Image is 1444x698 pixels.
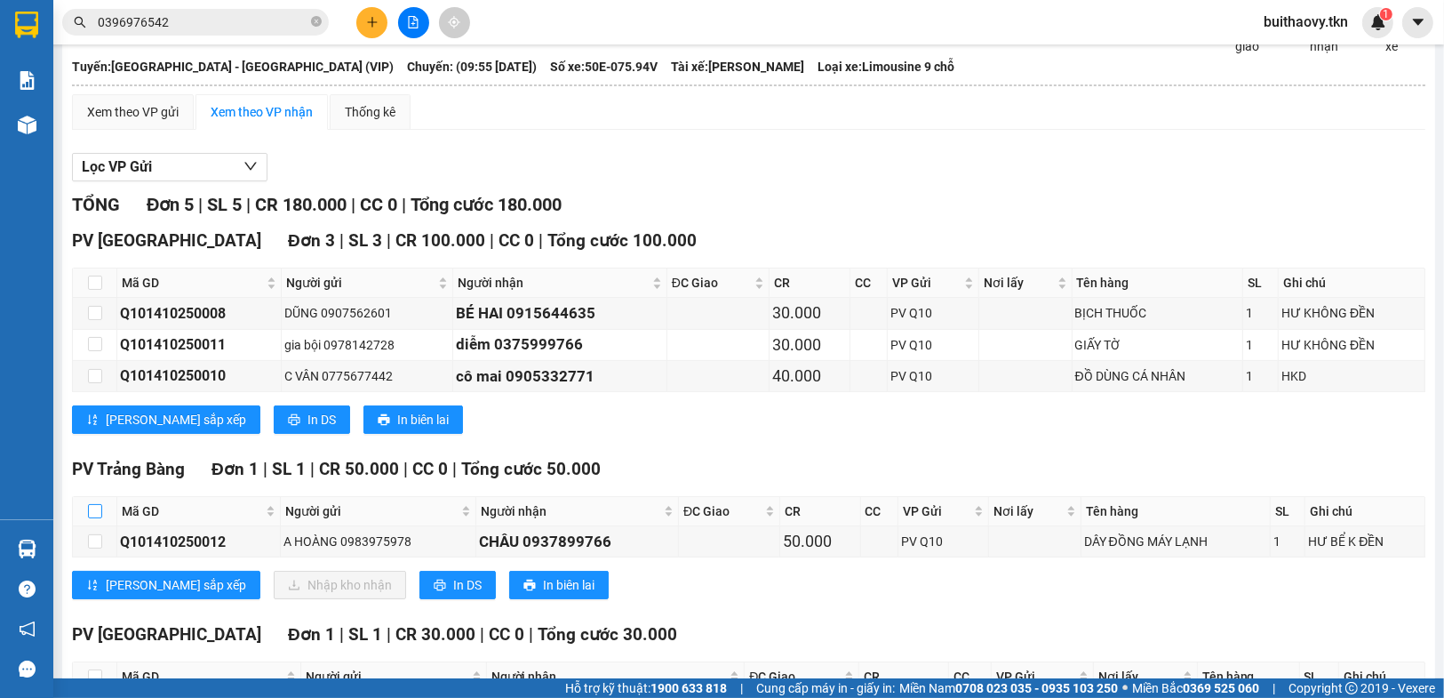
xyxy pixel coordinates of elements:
[1075,303,1241,323] div: BỊCH THUỐC
[1098,667,1179,686] span: Nơi lấy
[1132,678,1259,698] span: Miền Bắc
[434,579,446,593] span: printer
[288,413,300,428] span: printer
[82,156,152,178] span: Lọc VP Gửi
[1402,7,1433,38] button: caret-down
[310,459,315,479] span: |
[984,273,1053,293] span: Nơi lấy
[523,579,536,593] span: printer
[348,230,382,251] span: SL 3
[72,60,394,74] b: Tuyến: [GEOGRAPHIC_DATA] - [GEOGRAPHIC_DATA] (VIP)
[395,624,475,645] span: CR 30.000
[996,667,1075,686] span: VP Gửi
[211,459,259,479] span: Đơn 1
[274,571,406,599] button: downloadNhập kho nhận
[106,410,246,429] span: [PERSON_NAME] sắp xếp
[366,16,379,28] span: plus
[72,405,260,434] button: sort-ascending[PERSON_NAME] sắp xếp
[19,621,36,638] span: notification
[1305,497,1424,526] th: Ghi chú
[888,298,979,329] td: PV Q10
[1183,681,1259,695] strong: 0369 525 060
[198,194,203,215] span: |
[749,667,840,686] span: ĐC Giao
[120,302,278,325] div: Q101410250008
[1410,14,1426,30] span: caret-down
[22,22,111,111] img: logo.jpg
[403,459,408,479] span: |
[285,501,458,521] span: Người gửi
[479,530,675,554] div: CHÂU 0937899766
[671,57,804,76] span: Tài xế: [PERSON_NAME]
[339,230,344,251] span: |
[122,501,262,521] span: Mã GD
[18,116,36,134] img: warehouse-icon
[452,459,457,479] span: |
[772,364,847,389] div: 40.000
[72,230,261,251] span: PV [GEOGRAPHIC_DATA]
[1122,685,1128,692] span: ⚪️
[955,681,1118,695] strong: 0708 023 035 - 0935 103 250
[550,57,658,76] span: Số xe: 50E-075.94V
[888,361,979,392] td: PV Q10
[72,624,261,645] span: PV [GEOGRAPHIC_DATA]
[407,16,419,28] span: file-add
[1273,532,1302,551] div: 1
[890,303,976,323] div: PV Q10
[117,361,282,392] td: Q101410250010
[387,230,391,251] span: |
[407,57,537,76] span: Chuyến: (09:55 [DATE])
[288,230,335,251] span: Đơn 3
[306,667,468,686] span: Người gửi
[1370,14,1386,30] img: icon-new-feature
[850,269,889,298] th: CC
[272,459,306,479] span: SL 1
[1281,366,1422,386] div: HKD
[72,194,120,215] span: TỔNG
[117,298,282,329] td: Q101410250008
[19,661,36,678] span: message
[166,44,743,66] li: [STREET_ADDRESS][PERSON_NAME]. [GEOGRAPHIC_DATA], Tỉnh [GEOGRAPHIC_DATA]
[672,273,751,293] span: ĐC Giao
[903,501,970,521] span: VP Gửi
[98,12,307,32] input: Tìm tên, số ĐT hoặc mã đơn
[319,459,399,479] span: CR 50.000
[360,194,397,215] span: CC 0
[387,624,391,645] span: |
[859,662,950,692] th: CR
[458,273,649,293] span: Người nhận
[456,333,664,357] div: diễm 0375999766
[901,532,985,551] div: PV Q10
[263,459,267,479] span: |
[18,71,36,90] img: solution-icon
[351,194,355,215] span: |
[650,681,727,695] strong: 1900 633 818
[770,269,850,298] th: CR
[147,194,194,215] span: Đơn 5
[1198,662,1300,692] th: Tên hàng
[1272,678,1275,698] span: |
[949,662,992,692] th: CC
[1073,269,1244,298] th: Tên hàng
[461,459,601,479] span: Tổng cước 50.000
[529,624,533,645] span: |
[356,7,387,38] button: plus
[1246,335,1275,355] div: 1
[87,102,179,122] div: Xem theo VP gửi
[255,194,347,215] span: CR 180.000
[246,194,251,215] span: |
[86,579,99,593] span: sort-ascending
[1081,497,1271,526] th: Tên hàng
[122,667,283,686] span: Mã GD
[117,330,282,361] td: Q101410250011
[286,273,435,293] span: Người gửi
[1075,366,1241,386] div: ĐỒ DÙNG CÁ NHÂN
[1383,8,1389,20] span: 1
[419,571,496,599] button: printerIn DS
[1300,662,1339,692] th: SL
[72,571,260,599] button: sort-ascending[PERSON_NAME] sắp xếp
[284,366,450,386] div: C VÂN 0775677442
[117,526,281,558] td: Q101410250012
[207,194,242,215] span: SL 5
[1380,8,1392,20] sup: 1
